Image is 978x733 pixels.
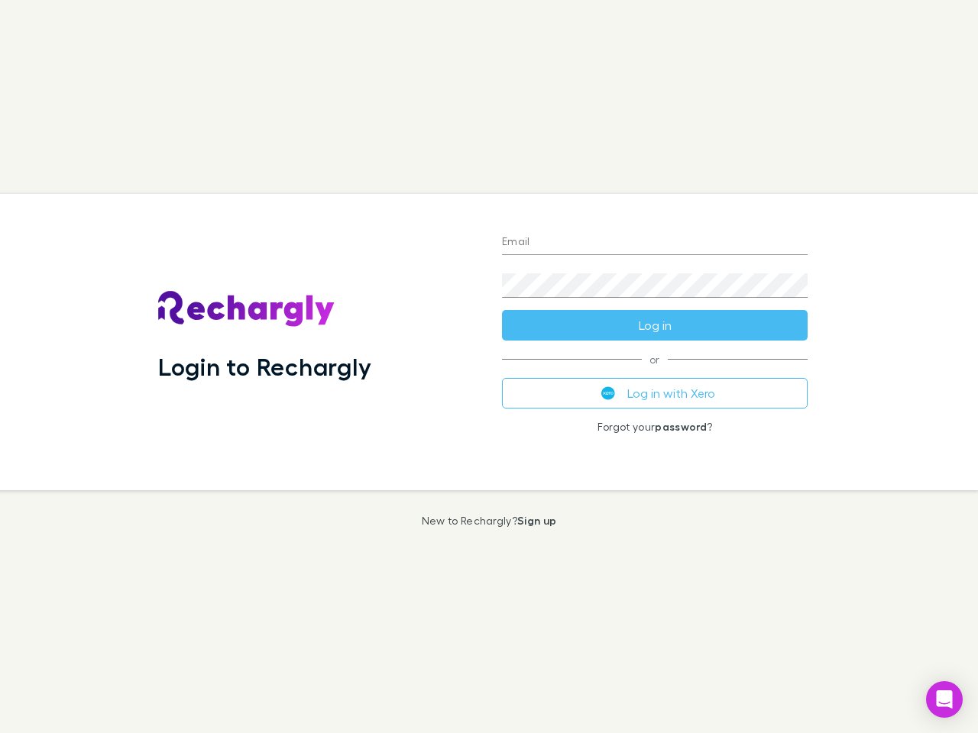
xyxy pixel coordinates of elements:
a: Sign up [517,514,556,527]
h1: Login to Rechargly [158,352,371,381]
a: password [655,420,707,433]
div: Open Intercom Messenger [926,681,963,718]
button: Log in with Xero [502,378,808,408]
button: Log in [502,310,808,341]
img: Xero's logo [601,386,615,400]
p: Forgot your ? [502,421,808,433]
p: New to Rechargly? [422,515,557,527]
img: Rechargly's Logo [158,291,335,328]
span: or [502,359,808,360]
